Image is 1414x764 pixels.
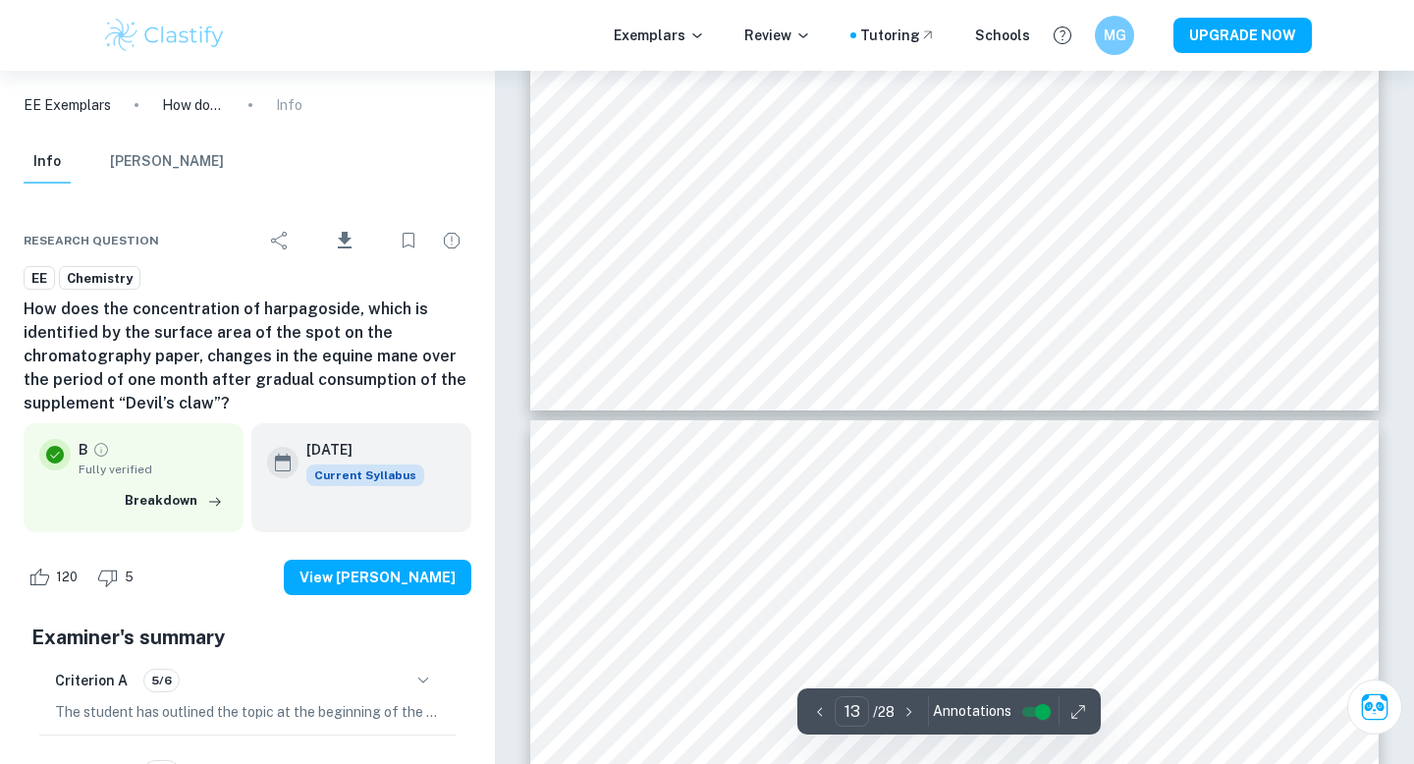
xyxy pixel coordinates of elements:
[55,701,440,723] p: The student has outlined the topic at the beginning of the work, making the purpose of the resear...
[144,672,179,689] span: 5/6
[432,221,471,260] div: Report issue
[614,25,705,46] p: Exemplars
[79,461,228,478] span: Fully verified
[873,701,895,723] p: / 28
[24,266,55,291] a: EE
[24,232,159,249] span: Research question
[102,16,227,55] img: Clastify logo
[92,441,110,459] a: Grade fully verified
[24,298,471,415] h6: How does the concentration of harpagoside, which is identified by the surface area of the spot on...
[744,25,811,46] p: Review
[60,269,139,289] span: Chemistry
[79,439,88,461] p: B
[59,266,140,291] a: Chemistry
[114,568,144,587] span: 5
[162,94,225,116] p: How does the concentration of harpagoside, which is identified by the surface area of the spot on...
[389,221,428,260] div: Bookmark
[1173,18,1312,53] button: UPGRADE NOW
[24,94,111,116] a: EE Exemplars
[1347,680,1402,735] button: Ask Clai
[45,568,88,587] span: 120
[1095,16,1134,55] button: MG
[860,25,936,46] a: Tutoring
[306,464,424,486] span: Current Syllabus
[306,439,408,461] h6: [DATE]
[284,560,471,595] button: View [PERSON_NAME]
[24,140,71,184] button: Info
[55,670,128,691] h6: Criterion A
[25,269,54,289] span: EE
[260,221,299,260] div: Share
[975,25,1030,46] a: Schools
[24,562,88,593] div: Like
[1046,19,1079,52] button: Help and Feedback
[120,486,228,516] button: Breakdown
[276,94,302,116] p: Info
[1104,25,1126,46] h6: MG
[933,701,1011,722] span: Annotations
[306,464,424,486] div: This exemplar is based on the current syllabus. Feel free to refer to it for inspiration/ideas wh...
[92,562,144,593] div: Dislike
[31,623,463,652] h5: Examiner's summary
[110,140,224,184] button: [PERSON_NAME]
[303,215,385,266] div: Download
